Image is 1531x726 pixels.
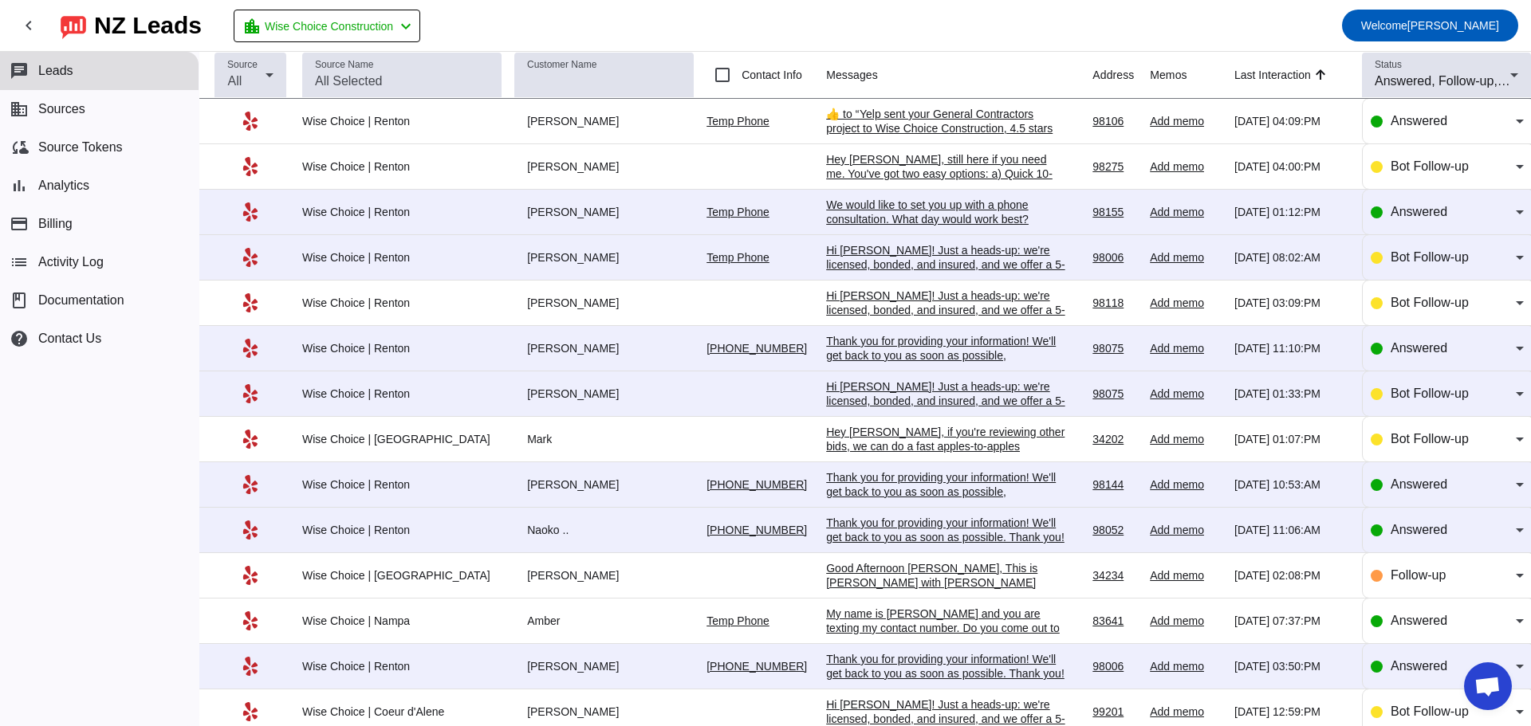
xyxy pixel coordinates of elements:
span: Source Tokens [38,140,123,155]
div: 98006 [1092,250,1137,265]
div: Add memo [1150,341,1222,355]
div: [DATE] 07:37:PM [1234,614,1349,628]
span: Welcome [1361,19,1407,32]
span: Bot Follow-up [1391,704,1469,718]
span: Answered [1391,114,1447,128]
div: Thank you for providing your information! We'll get back to you as soon as possible, considering ... [826,334,1065,377]
div: Add memo [1150,296,1222,310]
mat-label: Source Name [315,60,373,70]
div: We would like to set you up with a phone consultation. What day would work best? [826,198,1065,226]
a: Temp Phone [706,115,769,128]
a: [PHONE_NUMBER] [706,524,807,536]
label: Contact Info [738,67,802,83]
div: [DATE] 01:12:PM [1234,205,1349,219]
div: Add memo [1150,387,1222,401]
div: 98144 [1092,477,1137,492]
div: 99201 [1092,704,1137,719]
div: [PERSON_NAME] [514,205,694,219]
div: 34202 [1092,432,1137,446]
div: Add memo [1150,704,1222,719]
div: Wise Choice | [GEOGRAPHIC_DATA] [302,432,502,446]
div: [DATE] 12:59:PM [1234,704,1349,719]
mat-icon: Yelp [241,611,260,630]
div: Good Afternoon [PERSON_NAME], This is [PERSON_NAME] with [PERSON_NAME] Choice. We're reaching out... [826,561,1065,661]
div: Wise Choice | Renton [302,387,502,401]
div: NZ Leads [94,14,202,37]
div: Add memo [1150,659,1222,673]
div: Add memo [1150,614,1222,628]
div: [PERSON_NAME] [514,659,694,673]
div: [DATE] 11:06:AM [1234,523,1349,537]
div: Add memo [1150,523,1222,537]
mat-label: Status [1375,60,1402,70]
div: Add memo [1150,205,1222,219]
mat-icon: cloud_sync [10,138,29,157]
div: Add memo [1150,114,1222,128]
div: Hi [PERSON_NAME]! Just a heads-up: we're licensed, bonded, and insured, and we offer a 5-YEAR cra... [826,288,1065,375]
mat-label: Source [227,60,258,70]
div: Open chat [1464,662,1512,710]
span: Wise Choice Construction [265,15,393,37]
div: [DATE] 01:33:PM [1234,387,1349,401]
span: Leads [38,64,73,78]
mat-icon: bar_chart [10,176,29,195]
div: [PERSON_NAME] [514,387,694,401]
span: All [227,74,242,88]
div: Wise Choice | [GEOGRAPHIC_DATA] [302,568,502,583]
span: Bot Follow-up [1391,387,1469,400]
mat-label: Customer Name [527,60,596,70]
img: logo [61,12,86,39]
button: Welcome[PERSON_NAME] [1342,10,1518,41]
div: Wise Choice | Renton [302,296,502,310]
div: Amber [514,614,694,628]
span: Bot Follow-up [1391,250,1469,264]
mat-icon: chat [10,61,29,80]
div: 98155 [1092,205,1137,219]
span: Follow-up [1391,568,1446,582]
div: Wise Choice | Renton [302,114,502,128]
div: Add memo [1150,250,1222,265]
a: [PHONE_NUMBER] [706,478,807,491]
div: [PERSON_NAME] [514,341,694,355]
span: Bot Follow-up [1391,432,1469,445]
a: Temp Phone [706,206,769,218]
mat-icon: Yelp [241,566,260,585]
mat-icon: Yelp [241,339,260,358]
div: [PERSON_NAME] [514,568,694,583]
span: [PERSON_NAME] [1361,14,1499,37]
div: [PERSON_NAME] [514,477,694,492]
div: [PERSON_NAME] [514,159,694,174]
div: 98052 [1092,523,1137,537]
mat-icon: Yelp [241,293,260,312]
mat-icon: Yelp [241,702,260,721]
div: 98275 [1092,159,1137,174]
div: 98106 [1092,114,1137,128]
th: Address [1092,52,1150,99]
mat-icon: Yelp [241,157,260,176]
div: 98075 [1092,341,1137,355]
mat-icon: payment [10,214,29,233]
mat-icon: Yelp [241,202,260,222]
span: book [10,291,29,310]
mat-icon: list [10,253,29,272]
input: All Selected [315,72,489,91]
div: [DATE] 11:10:PM [1234,341,1349,355]
div: Add memo [1150,159,1222,174]
div: [DATE] 01:07:PM [1234,432,1349,446]
span: Answered [1391,523,1447,536]
mat-icon: Yelp [241,112,260,131]
div: Hi [PERSON_NAME]! Just a heads-up: we're licensed, bonded, and insured, and we offer a 5-YEAR cra... [826,379,1065,465]
span: Answered [1391,205,1447,218]
div: [DATE] 04:09:PM [1234,114,1349,128]
div: [DATE] 03:09:PM [1234,296,1349,310]
div: [PERSON_NAME] [514,704,694,719]
span: Documentation [38,293,124,308]
div: Wise Choice | Renton [302,477,502,492]
span: Bot Follow-up [1391,296,1469,309]
div: [PERSON_NAME] [514,296,694,310]
div: [PERSON_NAME] [514,114,694,128]
div: Last Interaction [1234,67,1311,83]
div: Wise Choice | Renton [302,159,502,174]
div: Wise Choice | Renton [302,659,502,673]
mat-icon: help [10,329,29,348]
